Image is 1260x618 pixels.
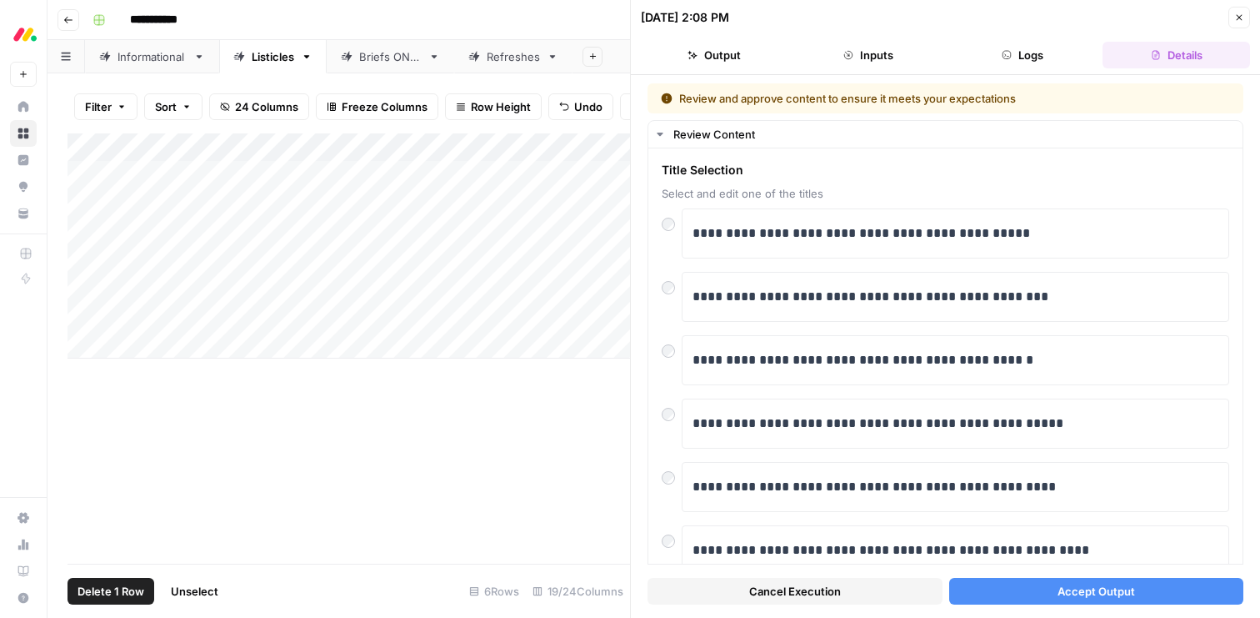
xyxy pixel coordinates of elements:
[10,585,37,611] button: Help + Support
[487,48,540,65] div: Refreshes
[949,42,1097,68] button: Logs
[749,583,841,600] span: Cancel Execution
[471,98,531,115] span: Row Height
[85,98,112,115] span: Filter
[662,162,1229,178] span: Title Selection
[574,98,602,115] span: Undo
[526,578,630,605] div: 19/24 Columns
[10,19,40,49] img: Monday.com Logo
[10,120,37,147] a: Browse
[661,90,1123,107] div: Review and approve content to ensure it meets your expectations
[10,505,37,531] a: Settings
[454,40,572,73] a: Refreshes
[10,13,37,55] button: Workspace: Monday.com
[1057,583,1135,600] span: Accept Output
[74,93,137,120] button: Filter
[77,583,144,600] span: Delete 1 Row
[161,578,228,605] button: Unselect
[171,583,218,600] span: Unselect
[673,126,1232,143] div: Review Content
[117,48,187,65] div: Informational
[662,185,1229,202] span: Select and edit one of the titles
[1102,42,1250,68] button: Details
[10,531,37,558] a: Usage
[10,147,37,173] a: Insights
[949,578,1244,605] button: Accept Output
[316,93,438,120] button: Freeze Columns
[155,98,177,115] span: Sort
[641,42,788,68] button: Output
[10,173,37,200] a: Opportunities
[10,200,37,227] a: Your Data
[10,558,37,585] a: Learning Hub
[67,578,154,605] button: Delete 1 Row
[648,121,1242,148] button: Review Content
[445,93,542,120] button: Row Height
[462,578,526,605] div: 6 Rows
[641,9,729,26] div: [DATE] 2:08 PM
[219,40,327,73] a: Listicles
[209,93,309,120] button: 24 Columns
[342,98,427,115] span: Freeze Columns
[235,98,298,115] span: 24 Columns
[795,42,942,68] button: Inputs
[252,48,294,65] div: Listicles
[85,40,219,73] a: Informational
[548,93,613,120] button: Undo
[10,93,37,120] a: Home
[327,40,454,73] a: Briefs ONLY
[359,48,422,65] div: Briefs ONLY
[144,93,202,120] button: Sort
[647,578,942,605] button: Cancel Execution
